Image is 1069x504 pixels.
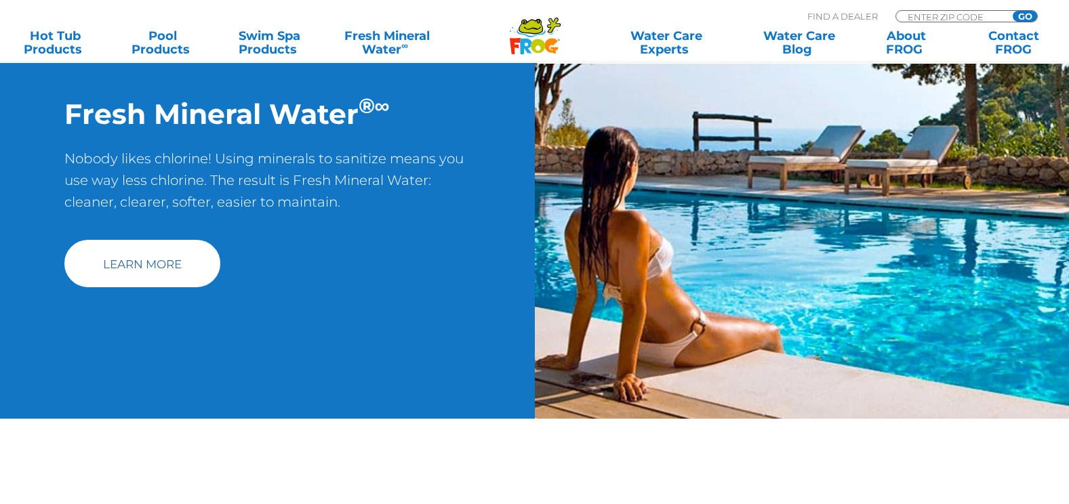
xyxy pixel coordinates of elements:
[64,97,470,131] h2: Fresh Mineral Water
[599,29,734,56] a: Water CareExperts
[906,11,998,22] input: Zip Code Form
[807,10,878,22] p: Find A Dealer
[972,29,1055,56] a: ContactFROG
[865,29,948,56] a: AboutFROG
[64,148,470,226] p: Nobody likes chlorine! Using minerals to sanitize means you use way less chlorine. The result is ...
[64,240,220,287] a: Learn More
[401,40,408,51] sup: ∞
[121,29,204,56] a: PoolProducts
[14,29,97,56] a: Hot TubProducts
[359,93,375,119] sup: ®
[1013,11,1037,22] input: GO
[228,29,311,56] a: Swim SpaProducts
[335,29,439,56] a: Fresh MineralWater∞
[758,29,841,56] a: Water CareBlog
[375,93,390,119] sup: ∞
